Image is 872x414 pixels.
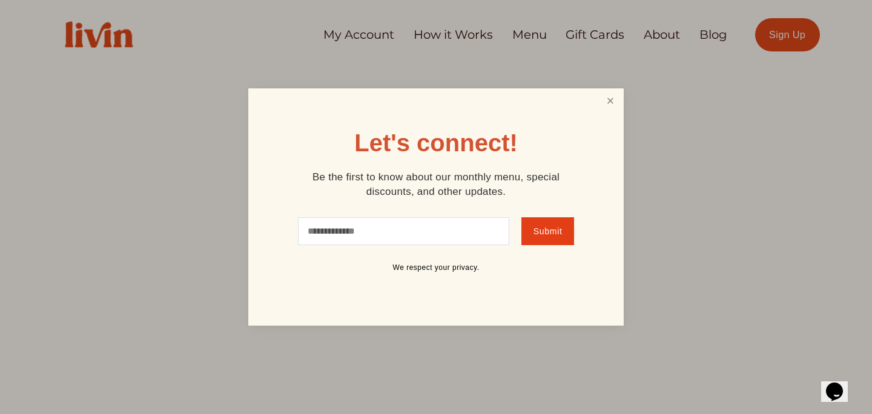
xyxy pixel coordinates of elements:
[521,217,574,245] button: Submit
[291,170,581,199] p: Be the first to know about our monthly menu, special discounts, and other updates.
[821,366,860,402] iframe: chat widget
[291,263,581,273] p: We respect your privacy.
[354,131,518,155] h1: Let's connect!
[599,90,622,113] a: Close
[533,226,563,236] span: Submit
